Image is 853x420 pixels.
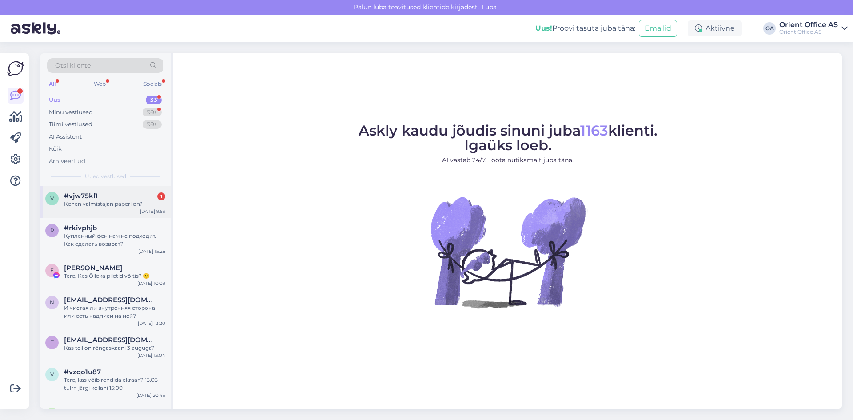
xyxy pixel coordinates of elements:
[49,157,85,166] div: Arhiveeritud
[535,23,635,34] div: Proovi tasuta juba täna:
[64,224,97,232] span: #rkivphjb
[55,61,91,70] span: Otsi kliente
[49,108,93,117] div: Minu vestlused
[64,304,165,320] div: И чистая ли внутренняя сторона или есть надписи на ней?
[64,296,156,304] span: natalyamam3@gmail.com
[157,192,165,200] div: 1
[359,156,658,165] p: AI vastab 24/7. Tööta nutikamalt juba täna.
[64,192,98,200] span: #vjw75kl1
[64,272,165,280] div: Tere. Kes Õlleka piletid võitis? 🙂
[64,232,165,248] div: Купленный фен нам не подходит. Как сделать возврат?
[639,20,677,37] button: Emailid
[779,28,838,36] div: Orient Office AS
[49,144,62,153] div: Kõik
[137,352,165,359] div: [DATE] 13:04
[138,320,165,327] div: [DATE] 13:20
[143,120,162,129] div: 99+
[49,132,82,141] div: AI Assistent
[779,21,838,28] div: Orient Office AS
[138,248,165,255] div: [DATE] 15:26
[64,264,122,272] span: Eva-Maria Virnas
[143,108,162,117] div: 99+
[479,3,499,11] span: Luba
[580,122,608,139] span: 1163
[85,172,126,180] span: Uued vestlused
[50,371,54,378] span: v
[50,227,54,234] span: r
[428,172,588,332] img: No Chat active
[142,78,163,90] div: Socials
[7,60,24,77] img: Askly Logo
[64,344,165,352] div: Kas teil on rõngaskaani 3 auguga?
[50,299,54,306] span: n
[64,336,156,344] span: timakova.katrin@gmail.com
[146,96,162,104] div: 33
[64,368,101,376] span: #vzqo1u87
[47,78,57,90] div: All
[64,408,132,416] span: Audu Gombi Gombi
[137,280,165,287] div: [DATE] 10:09
[359,122,658,154] span: Askly kaudu jõudis sinuni juba klienti. Igaüks loeb.
[49,120,92,129] div: Tiimi vestlused
[779,21,848,36] a: Orient Office ASOrient Office AS
[535,24,552,32] b: Uus!
[763,22,776,35] div: OA
[64,376,165,392] div: Tere, kas võib rendida ekraan? 15.05 tulrn järgi kellani 15:00
[64,200,165,208] div: Kenen valmistajan paperi on?
[50,267,54,274] span: E
[49,96,60,104] div: Uus
[92,78,108,90] div: Web
[688,20,742,36] div: Aktiivne
[140,208,165,215] div: [DATE] 9:53
[50,195,54,202] span: v
[51,339,54,346] span: t
[136,392,165,399] div: [DATE] 20:45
